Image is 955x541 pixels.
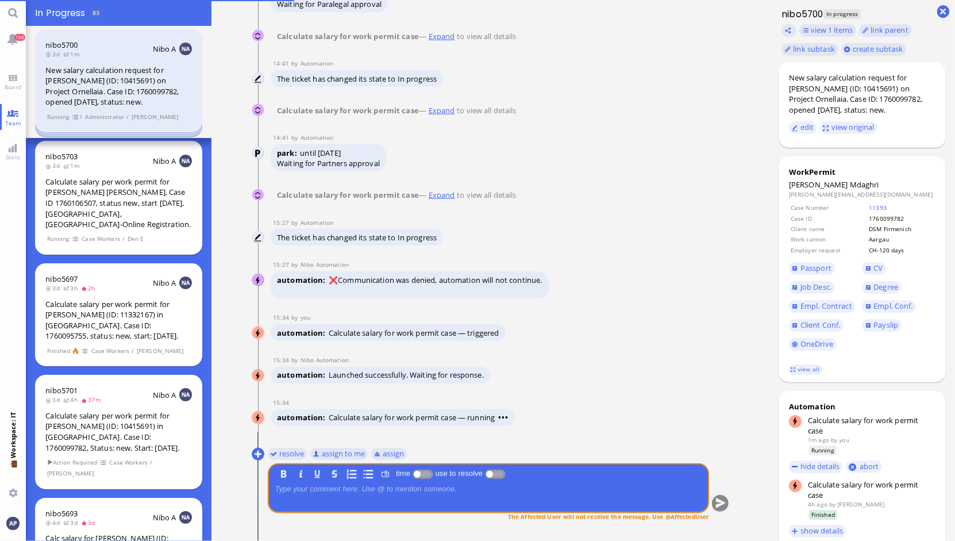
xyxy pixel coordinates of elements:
div: New salary calculation request for [PERSON_NAME] (ID: 10415691) on Project Ornellaia. Case ID: 17... [789,72,935,115]
span: Case Workers [82,234,121,244]
a: nibo5701 [45,385,78,396]
span: automation [277,328,329,338]
span: / [126,112,130,122]
span: 15:27 [273,218,291,227]
div: New salary calculation request for [PERSON_NAME] (ID: 10415691) on Project Ornellaia. Case ID: 17... [45,65,192,108]
img: NA [179,155,192,167]
span: by [291,218,301,227]
button: edit [789,121,817,134]
span: The Affected User will not receive the message. Use @AffectedUser [508,512,709,520]
td: Employer request [790,245,867,255]
span: by [829,500,835,508]
span: Running [47,112,70,122]
img: You [6,517,19,530]
span: 3d [45,162,63,170]
span: 💼 Workspace: IT [9,458,17,484]
div: Calculate salary for work permit case [808,479,935,500]
span: automation@nibo.ai [301,260,349,268]
p-inputswitch: Log time spent [413,469,433,478]
td: Case ID [790,214,867,223]
td: Work canton [790,235,867,244]
div: — to view all details [271,102,523,118]
span: Mdaghri [850,179,879,190]
span: [DATE] [318,148,341,158]
span: 3d [45,50,63,58]
span: Client Conf. [800,320,841,330]
span: Stats [3,153,23,161]
span: • [505,412,509,423]
span: 1m [63,162,83,170]
div: Calculate salary per work permit for [PERSON_NAME] (ID: 11332167) in [GEOGRAPHIC_DATA]. Case ID: ... [45,299,192,342]
dd: [PERSON_NAME][EMAIL_ADDRESS][DOMAIN_NAME] [789,190,935,198]
span: view 1 items [811,25,853,35]
span: 83 [93,9,99,17]
td: 1760099782 [868,214,934,223]
span: Job Desc. [800,282,831,292]
button: Copy ticket nibo5700 link to clipboard [781,24,796,37]
span: 1m [63,50,83,58]
span: Action Required [47,458,98,467]
img: NA [179,277,192,289]
span: Payslip [873,320,898,330]
span: automation@nibo.ai [301,356,349,364]
h1: nibo5700 [779,7,823,21]
span: anand.pazhenkottil@bluelakelegal.com [301,313,310,321]
span: anand.pazhenkottil@bluelakelegal.com [840,436,849,444]
span: In progress [35,6,89,20]
a: nibo5703 [45,151,78,162]
span: link subtask [793,44,835,54]
button: S [328,467,341,480]
a: Passport [789,262,835,275]
strong: Calculate salary for work permit case [277,31,419,41]
p-inputswitch: use to resolve [485,469,506,478]
a: view all [788,364,822,374]
span: Finished [809,510,838,520]
span: 3d [63,519,81,527]
span: The ticket has changed its state to In progress [277,232,437,243]
span: [PERSON_NAME] [136,346,184,356]
a: Expand [426,31,457,41]
span: Empl. Contract [800,301,852,311]
a: nibo5697 [45,274,78,284]
span: CV [873,263,883,273]
span: Team [2,119,24,127]
span: The ticket has changed its state to In progress [277,74,437,84]
a: nibo5693 [45,508,78,519]
button: U [311,467,324,480]
button: create subtask [841,43,906,56]
span: until [300,148,316,158]
span: / [122,234,125,244]
span: 37m [81,396,104,404]
span: Nibo A [153,44,176,54]
span: by [831,436,837,444]
span: In progress [824,9,861,19]
task-group-action-menu: link subtask [781,43,838,56]
a: Payslip [862,319,902,332]
span: ❌Communication was denied, automation will not continue. [329,275,542,285]
div: — to view all details [271,186,523,203]
span: by [291,356,301,364]
img: NA [179,43,192,55]
img: You [252,327,265,340]
span: by [291,59,301,67]
span: by [291,313,301,321]
span: [PERSON_NAME] [47,469,94,478]
button: B [277,467,290,480]
span: Calculate salary for work permit case — running [329,412,509,423]
span: Launched successfully. Waiting for response. [329,370,484,380]
div: WorkPermit [789,167,935,177]
span: Nibo A [153,278,176,288]
strong: Calculate salary for work permit case [277,190,419,200]
button: abort [846,461,882,473]
span: Nibo A [153,390,176,400]
button: show details [789,525,846,538]
span: Den E [127,234,144,244]
span: • [502,412,505,423]
task-group-action-menu: link parent [859,24,911,37]
span: Empl. Conf. [873,301,912,311]
img: Nibo Automation [252,274,265,287]
span: automation@bluelakelegal.com [301,59,333,67]
img: NA [179,388,192,401]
